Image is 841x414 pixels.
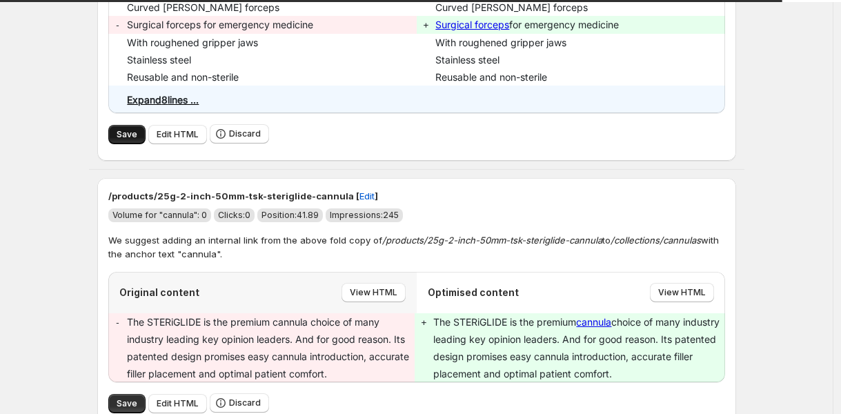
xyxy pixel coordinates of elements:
[148,125,207,144] button: Edit HTML
[658,287,706,298] span: View HTML
[210,124,269,144] button: Discard
[127,68,416,86] li: Reusable and non-sterile
[351,185,383,207] button: Edit
[108,233,725,261] p: We suggest adding an internal link from the above fold copy of to with the anchor text "cannula".
[229,397,261,408] span: Discard
[148,394,207,413] button: Edit HTML
[433,313,724,382] p: The STERiGLIDE is the premium choice of many industry leading key opinion leaders. And for good r...
[127,16,416,33] li: Surgical forceps for emergency medicine
[108,394,146,413] button: Save
[210,393,269,413] button: Discard
[115,314,121,331] pre: -
[157,129,199,140] span: Edit HTML
[127,94,199,106] pre: Expand 8 lines ...
[359,189,375,203] span: Edit
[435,51,724,68] li: Stainless steel
[435,68,724,86] li: Reusable and non-sterile
[108,125,146,144] button: Save
[261,210,319,220] span: Position: 41.89
[157,398,199,409] span: Edit HTML
[435,19,509,30] a: Surgical forceps
[435,16,724,33] li: for emergency medicine
[424,17,429,34] pre: +
[342,283,406,302] button: View HTML
[127,313,414,382] p: The STERiGLIDE is the premium cannula choice of many industry leading key opinion leaders. And fo...
[650,283,714,302] button: View HTML
[382,235,602,246] em: /products/25g-2-inch-50mm-tsk-steriglide-cannula
[127,34,416,51] li: With roughened gripper jaws
[576,316,611,328] a: cannula
[422,314,427,331] pre: +
[435,34,724,51] li: With roughened gripper jaws
[117,129,137,140] span: Save
[350,287,397,298] span: View HTML
[108,189,725,203] p: /products/25g-2-inch-50mm-tsk-steriglide-cannula [ ]
[117,398,137,409] span: Save
[112,210,207,220] span: Volume for "cannula": 0
[229,128,261,139] span: Discard
[115,17,121,34] pre: -
[428,286,519,299] p: Optimised content
[119,286,199,299] p: Original content
[611,235,701,246] em: /collections/cannulas
[127,51,416,68] li: Stainless steel
[218,210,250,220] span: Clicks: 0
[330,210,399,220] span: Impressions: 245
